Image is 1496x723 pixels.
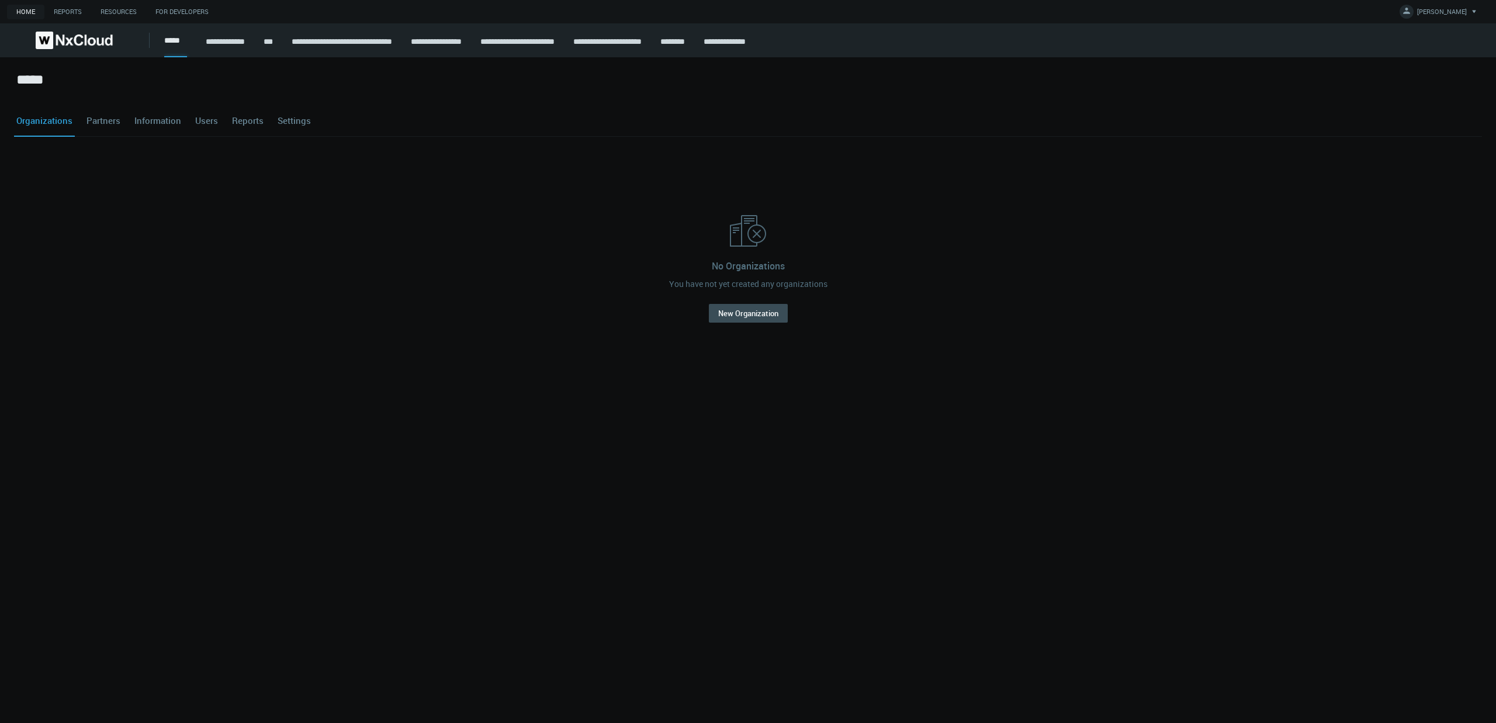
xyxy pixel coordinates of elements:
div: No Organizations [712,259,785,273]
a: Home [7,5,44,19]
a: Settings [275,105,313,136]
a: Users [193,105,220,136]
a: Partners [84,105,123,136]
span: [PERSON_NAME] [1417,7,1467,20]
a: Resources [91,5,146,19]
button: New Organization [709,304,788,323]
a: For Developers [146,5,218,19]
a: Organizations [14,105,75,136]
a: Reports [230,105,266,136]
a: Reports [44,5,91,19]
div: You have not yet created any organizations [669,278,827,290]
a: Information [132,105,183,136]
img: Nx Cloud logo [36,32,113,49]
